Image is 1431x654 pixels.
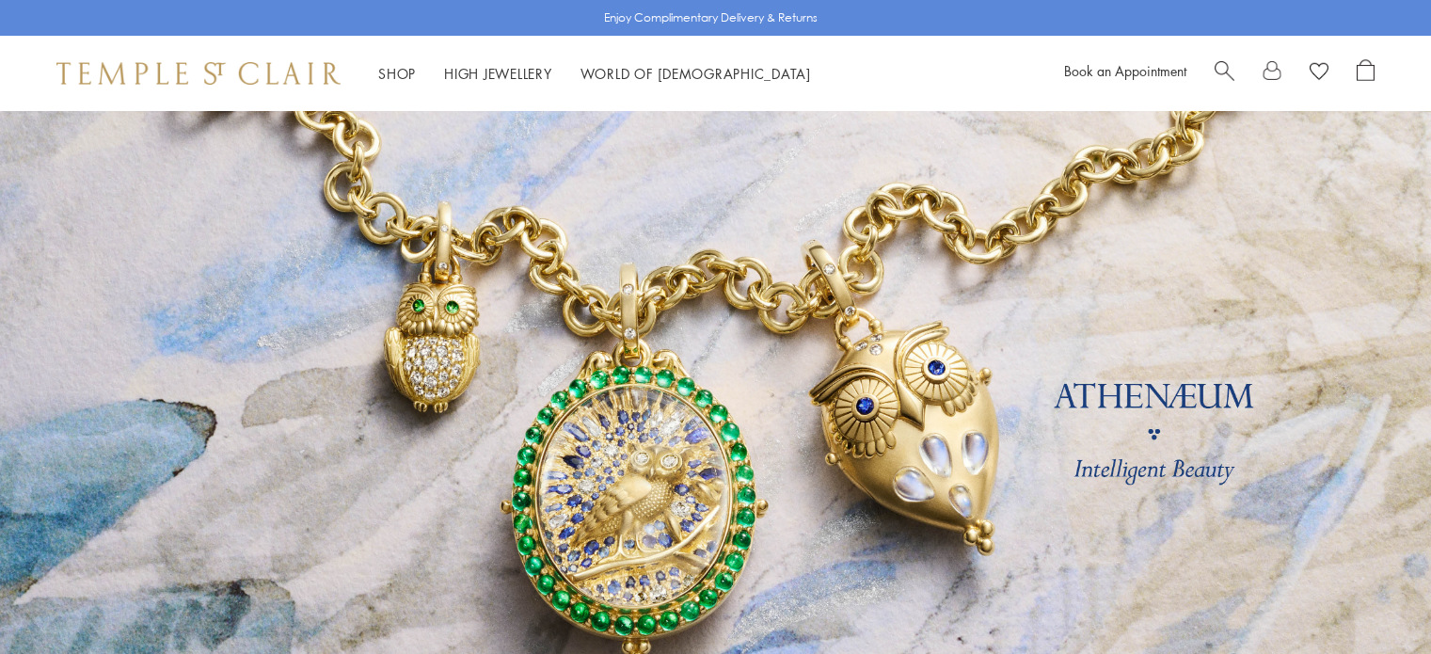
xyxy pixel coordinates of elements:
[1064,61,1186,80] a: Book an Appointment
[1337,566,1412,635] iframe: Gorgias live chat messenger
[1215,59,1234,88] a: Search
[580,64,811,83] a: World of [DEMOGRAPHIC_DATA]World of [DEMOGRAPHIC_DATA]
[444,64,552,83] a: High JewelleryHigh Jewellery
[604,8,818,27] p: Enjoy Complimentary Delivery & Returns
[1310,59,1328,88] a: View Wishlist
[1357,59,1375,88] a: Open Shopping Bag
[56,62,341,85] img: Temple St. Clair
[378,62,811,86] nav: Main navigation
[378,64,416,83] a: ShopShop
